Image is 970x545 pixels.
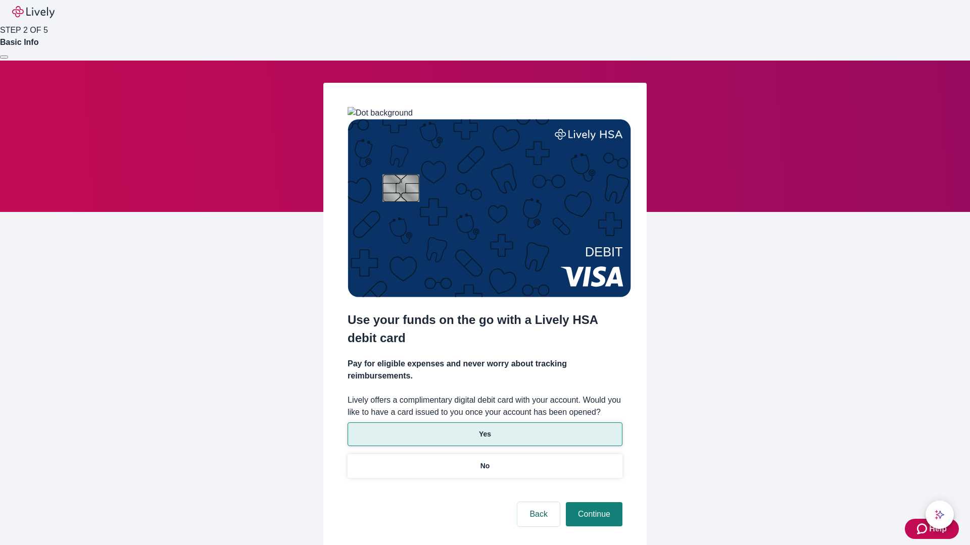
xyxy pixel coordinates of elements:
[926,501,954,529] button: chat
[348,358,622,382] h4: Pay for eligible expenses and never worry about tracking reimbursements.
[517,502,560,526] button: Back
[348,422,622,446] button: Yes
[917,523,929,535] svg: Zendesk support icon
[348,119,631,297] img: Debit card
[348,311,622,347] h2: Use your funds on the go with a Lively HSA debit card
[348,454,622,478] button: No
[935,510,945,520] svg: Lively AI Assistant
[348,394,622,418] label: Lively offers a complimentary digital debit card with your account. Would you like to have a card...
[12,6,55,18] img: Lively
[566,502,622,526] button: Continue
[905,519,959,539] button: Zendesk support iconHelp
[479,429,491,440] p: Yes
[929,523,947,535] span: Help
[348,107,413,119] img: Dot background
[480,461,490,471] p: No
